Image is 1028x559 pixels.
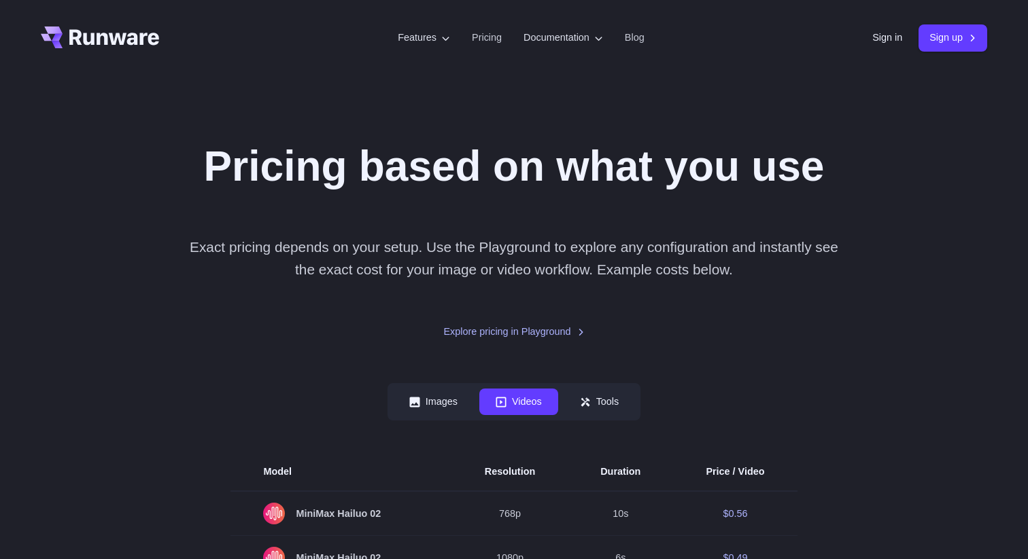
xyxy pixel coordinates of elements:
[472,30,502,46] a: Pricing
[919,24,987,51] a: Sign up
[564,389,636,415] button: Tools
[872,30,902,46] a: Sign in
[673,491,797,536] td: $0.56
[263,503,419,524] span: MiniMax Hailuo 02
[443,324,584,340] a: Explore pricing in Playground
[204,141,825,192] h1: Pricing based on what you use
[183,236,845,281] p: Exact pricing depends on your setup. Use the Playground to explore any configuration and instantl...
[452,453,568,491] th: Resolution
[479,389,558,415] button: Videos
[568,453,673,491] th: Duration
[524,30,603,46] label: Documentation
[452,491,568,536] td: 768p
[41,26,159,48] a: Go to /
[393,389,474,415] button: Images
[625,30,645,46] a: Blog
[398,30,450,46] label: Features
[568,491,673,536] td: 10s
[230,453,451,491] th: Model
[673,453,797,491] th: Price / Video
